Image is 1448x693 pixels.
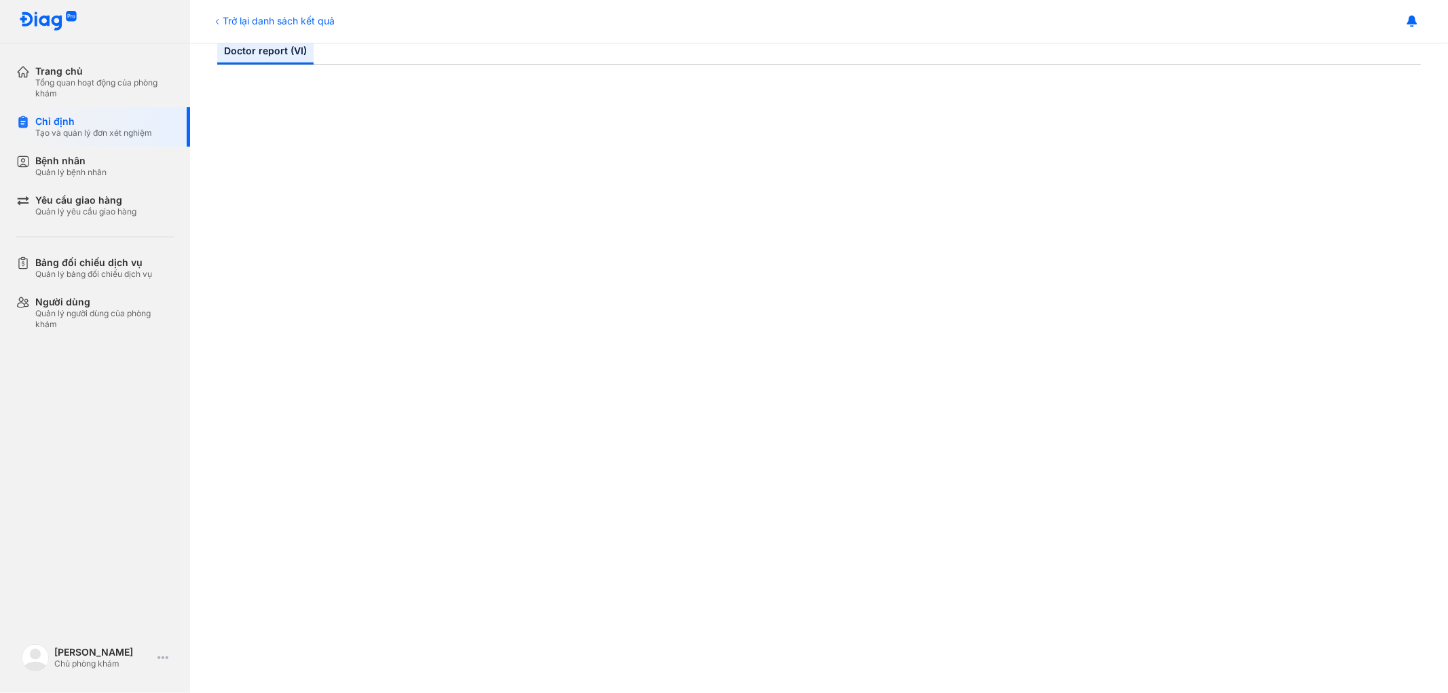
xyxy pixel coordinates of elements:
[35,206,136,217] div: Quản lý yêu cầu giao hàng
[54,658,152,669] div: Chủ phòng khám
[35,269,152,280] div: Quản lý bảng đối chiếu dịch vụ
[35,257,152,269] div: Bảng đối chiếu dịch vụ
[35,194,136,206] div: Yêu cầu giao hàng
[35,308,174,330] div: Quản lý người dùng của phòng khám
[35,167,107,178] div: Quản lý bệnh nhân
[22,644,49,671] img: logo
[19,11,77,32] img: logo
[35,296,174,308] div: Người dùng
[35,128,152,138] div: Tạo và quản lý đơn xét nghiệm
[35,65,174,77] div: Trang chủ
[35,155,107,167] div: Bệnh nhân
[35,77,174,99] div: Tổng quan hoạt động của phòng khám
[54,646,152,658] div: [PERSON_NAME]
[35,115,152,128] div: Chỉ định
[212,14,335,28] div: Trở lại danh sách kết quả
[217,37,314,64] a: Doctor report (VI)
